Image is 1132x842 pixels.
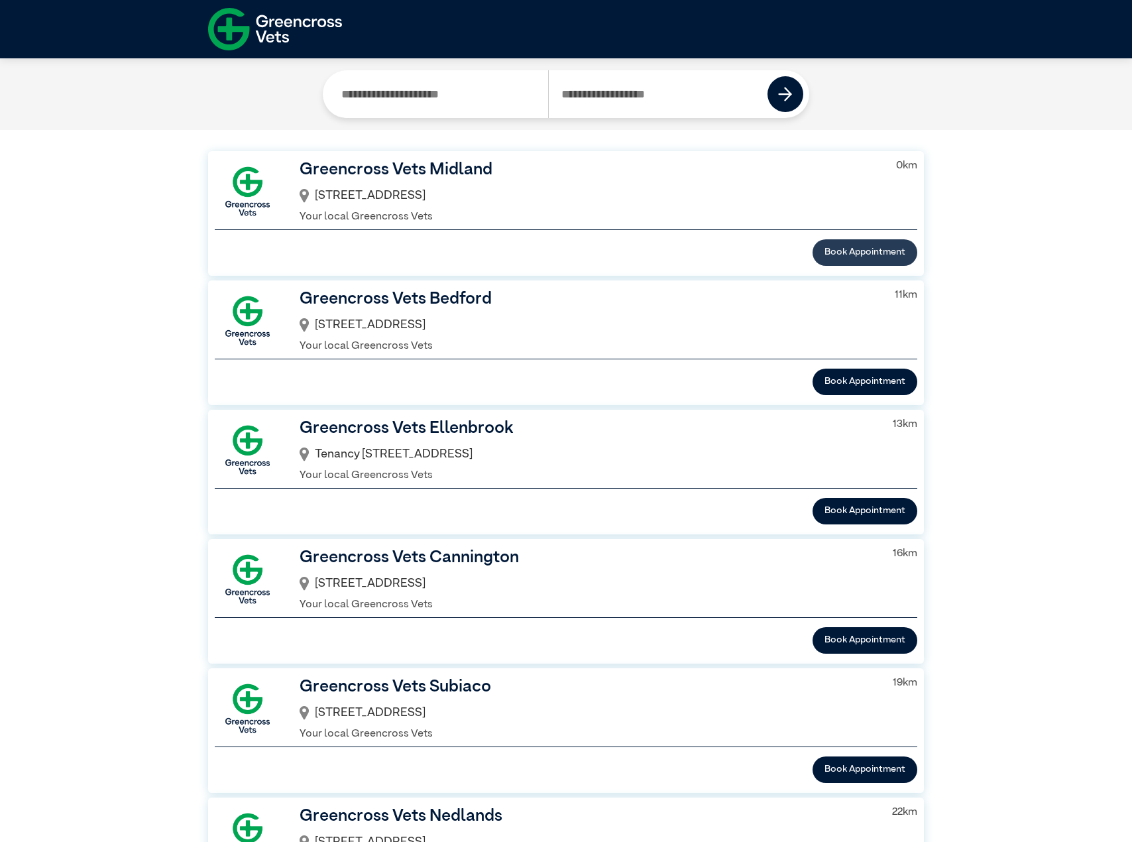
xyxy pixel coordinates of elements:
p: 11 km [895,287,917,303]
button: Book Appointment [813,627,917,654]
h3: Greencross Vets Cannington [300,546,874,571]
img: GX-Square.png [215,546,280,612]
p: Your local Greencross Vets [300,726,874,742]
p: 19 km [893,675,917,691]
h3: Greencross Vets Ellenbrook [300,416,874,442]
p: 13 km [893,416,917,432]
img: GX-Square.png [215,417,280,483]
p: 0 km [896,158,917,174]
div: [STREET_ADDRESS] [300,571,874,597]
div: [STREET_ADDRESS] [300,312,876,338]
img: GX-Square.png [215,158,280,224]
div: Tenancy [STREET_ADDRESS] [300,442,874,467]
p: Your local Greencross Vets [300,597,874,613]
img: GX-Square.png [215,676,280,741]
button: Book Appointment [813,239,917,266]
button: Book Appointment [813,369,917,395]
h3: Greencross Vets Bedford [300,287,876,312]
p: 16 km [893,546,917,562]
img: icon-right [778,87,792,101]
button: Book Appointment [813,498,917,524]
img: f-logo [208,3,342,55]
div: [STREET_ADDRESS] [300,183,877,209]
div: [STREET_ADDRESS] [300,700,874,726]
input: Search by Clinic Name [329,70,548,118]
p: 22 km [892,804,917,820]
p: Your local Greencross Vets [300,338,876,354]
button: Book Appointment [813,756,917,783]
input: Search by Postcode [548,70,768,118]
h3: Greencross Vets Midland [300,158,877,183]
p: Your local Greencross Vets [300,209,877,225]
img: GX-Square.png [215,288,280,353]
p: Your local Greencross Vets [300,467,874,483]
h3: Greencross Vets Subiaco [300,675,874,700]
h3: Greencross Vets Nedlands [300,804,873,829]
